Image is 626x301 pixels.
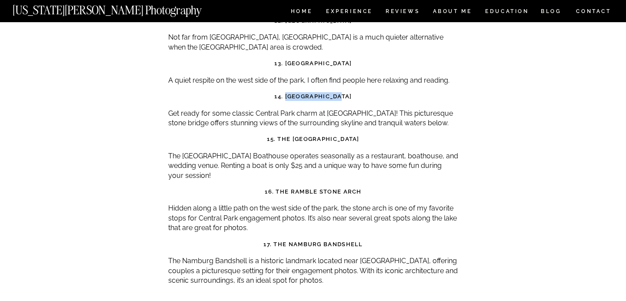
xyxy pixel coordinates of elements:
[274,60,352,67] strong: 13. [GEOGRAPHIC_DATA]
[168,204,458,233] p: Hidden along a little path on the west side of the park, the stone arch is one of my favorite sto...
[168,33,458,52] p: Not far from [GEOGRAPHIC_DATA], [GEOGRAPHIC_DATA] is a much quieter alternative when the [GEOGRAP...
[168,151,458,181] p: The [GEOGRAPHIC_DATA] Boathouse operates seasonally as a restaurant, boathouse, and wedding venue...
[168,76,458,85] p: A quiet respite on the west side of the park, I often find people here relaxing and reading.
[541,9,562,16] a: BLOG
[168,109,458,128] p: Get ready for some classic Central Park charm at [GEOGRAPHIC_DATA]! This picturesque stone bridge...
[433,9,472,16] a: ABOUT ME
[263,241,363,247] strong: 17. The Namburg Bandshell
[274,93,352,100] strong: 14. [GEOGRAPHIC_DATA]
[386,9,418,16] a: REVIEWS
[576,7,612,16] a: CONTACT
[274,17,352,24] strong: 12. [GEOGRAPHIC_DATA]
[326,9,372,16] a: Experience
[289,9,314,16] a: HOME
[168,256,458,285] p: The Namburg Bandshell is a historic landmark located near [GEOGRAPHIC_DATA], offering couples a p...
[265,188,362,195] strong: 16. The Ramble Stone Arch
[13,4,231,12] a: [US_STATE][PERSON_NAME] Photography
[267,136,360,142] strong: 15. The [GEOGRAPHIC_DATA]
[484,9,530,16] a: EDUCATION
